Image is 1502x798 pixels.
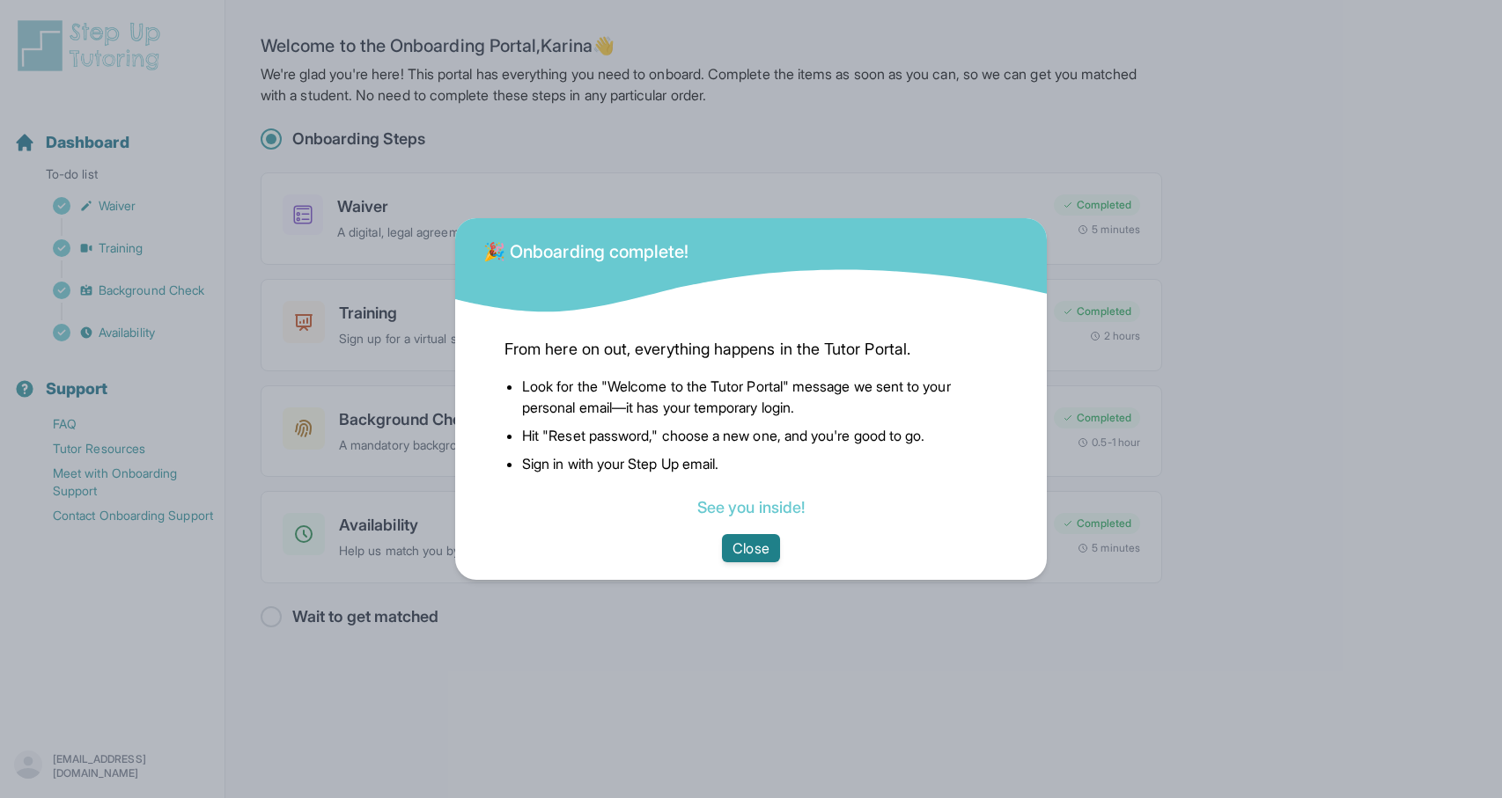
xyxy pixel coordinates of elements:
[522,425,998,446] li: Hit "Reset password," choose a new one, and you're good to go.
[504,337,998,362] span: From here on out, everything happens in the Tutor Portal.
[522,453,998,474] li: Sign in with your Step Up email.
[522,376,998,418] li: Look for the "Welcome to the Tutor Portal" message we sent to your personal email—it has your tem...
[722,534,779,562] button: Close
[697,498,805,516] a: See you inside!
[483,229,689,264] div: 🎉 Onboarding complete!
